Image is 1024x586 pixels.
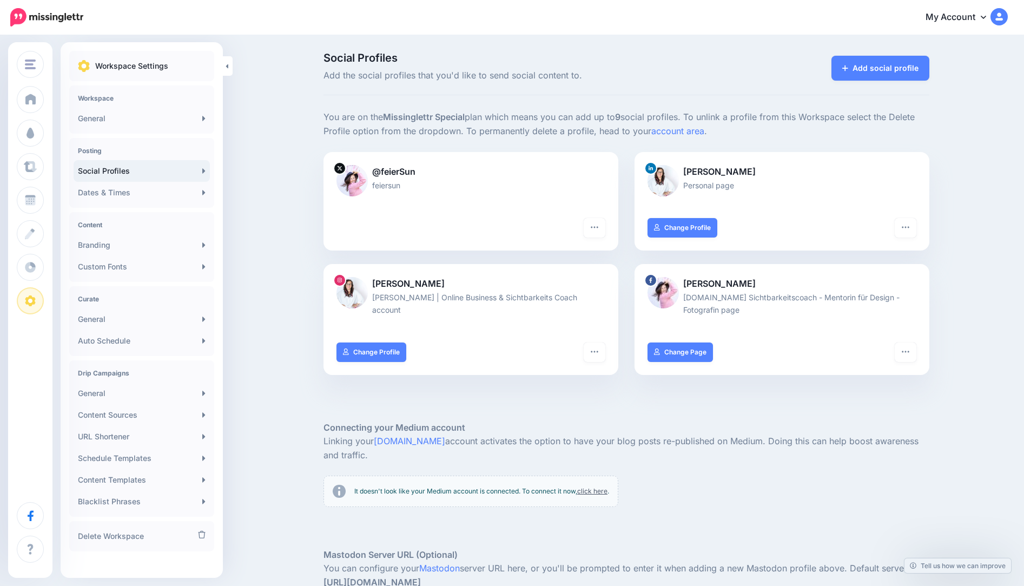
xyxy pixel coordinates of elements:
p: [PERSON_NAME] [336,277,605,291]
p: [PERSON_NAME] [648,165,916,179]
p: You are on the plan which means you can add up to social profiles. To unlink a profile from this ... [323,110,929,139]
h4: Drip Campaigns [78,369,206,377]
img: settings.png [78,60,90,72]
p: feiersun [336,179,605,192]
a: click here [577,487,607,495]
a: General [74,108,210,129]
a: General [74,308,210,330]
a: Custom Fonts [74,256,210,278]
a: account area [651,126,704,136]
b: 9 [615,111,620,122]
a: Auto Schedule [74,330,210,352]
p: [PERSON_NAME] | Online Business & Sichtbarkeits Coach account [336,291,605,316]
a: Change Page [648,343,713,362]
a: [DOMAIN_NAME] [374,436,445,446]
a: Mastodon [419,563,460,574]
a: Branding [74,234,210,256]
h4: Workspace [78,94,206,102]
a: General [74,383,210,404]
p: Workspace Settings [95,60,168,73]
h5: Mastodon Server URL (Optional) [323,548,929,562]
p: Linking your account activates the option to have your blog posts re-published on Medium. Doing t... [323,434,929,463]
a: Blacklist Phrases [74,491,210,512]
a: Change Profile [648,218,717,238]
img: 242188144_1617179545154087_6197013731495091527_n-bsa134035.jpg [648,277,679,308]
h4: Posting [78,147,206,155]
a: Delete Workspace [74,525,210,547]
img: 1756709712547-77276.png [648,165,679,196]
a: Social Profiles [74,160,210,182]
h4: Content [78,221,206,229]
span: Add the social profiles that you'd like to send social content to. [323,69,722,83]
img: info-circle-grey.png [333,485,346,498]
a: Change Profile [336,343,406,362]
img: jLEet-7c-77332.jpg [336,165,368,196]
a: Add social profile [831,56,929,81]
h4: Curate [78,295,206,303]
a: URL Shortener [74,426,210,447]
img: 541212711_18529970119008358_247987067518801023_n-bsa154916.jpg [336,277,368,308]
p: [PERSON_NAME] [648,277,916,291]
h5: Connecting your Medium account [323,421,929,434]
a: Content Templates [74,469,210,491]
img: Missinglettr [10,8,83,27]
a: Dates & Times [74,182,210,203]
p: It doesn't look like your Medium account is connected. To connect it now, . [354,486,609,497]
p: Personal page [648,179,916,192]
a: Tell us how we can improve [904,558,1011,573]
a: Content Sources [74,404,210,426]
a: My Account [915,4,1008,31]
p: [DOMAIN_NAME] Sichtbarkeitscoach - Mentorin für Design - Fotografin page [648,291,916,316]
b: Missinglettr Special [383,111,465,122]
span: Social Profiles [323,52,722,63]
a: Schedule Templates [74,447,210,469]
img: menu.png [25,60,36,69]
p: @feierSun [336,165,605,179]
